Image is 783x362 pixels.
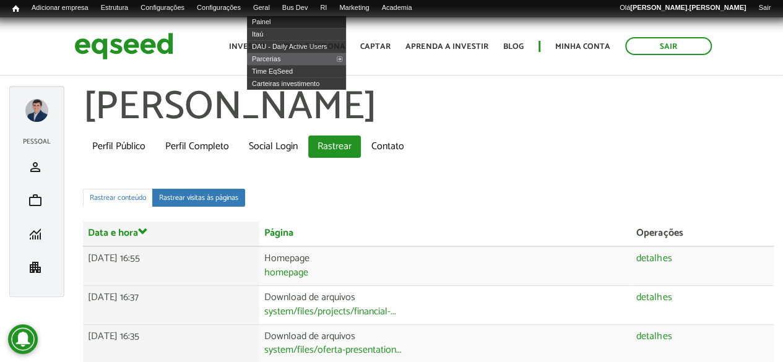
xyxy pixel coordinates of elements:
[19,226,54,241] a: monitoring
[308,136,361,158] a: Rastrear
[83,189,153,207] a: Rastrear conteúdo
[156,136,238,158] a: Perfil Completo
[636,293,672,303] a: detalhes
[16,138,58,145] h2: Pessoal
[630,4,746,11] strong: [PERSON_NAME].[PERSON_NAME]
[276,3,314,13] a: Bus Dev
[16,217,58,251] li: Minhas rodadas de investimento
[88,226,148,238] a: Data e hora
[19,193,54,208] a: work
[191,3,247,13] a: Configurações
[28,260,43,275] span: apartment
[134,3,191,13] a: Configurações
[240,136,307,158] a: Social Login
[83,86,774,129] h1: [PERSON_NAME]
[152,189,245,207] a: Rastrear visitas às páginas
[314,3,333,13] a: RI
[6,3,25,15] a: Início
[247,15,346,28] a: Painel
[95,3,135,13] a: Estrutura
[264,268,308,278] a: homepage
[333,3,375,13] a: Marketing
[83,285,259,324] td: [DATE] 16:37
[83,246,259,285] td: [DATE] 16:55
[74,30,173,62] img: EqSeed
[405,43,488,51] a: Aprenda a investir
[264,307,396,317] a: system/files/projects/financial-...
[360,43,391,51] a: Captar
[752,3,777,13] a: Sair
[16,150,58,184] li: Meu perfil
[229,43,265,51] a: Investir
[636,254,672,264] a: detalhes
[19,160,54,175] a: person
[16,184,58,217] li: Meu portfólio
[625,37,712,55] a: Sair
[264,228,293,238] a: Página
[28,226,43,241] span: monitoring
[28,160,43,175] span: person
[613,3,752,13] a: Olá[PERSON_NAME].[PERSON_NAME]
[247,3,276,13] a: Geral
[636,332,672,342] a: detalhes
[631,222,774,246] th: Operações
[362,136,413,158] a: Contato
[375,3,418,13] a: Academia
[12,4,19,13] span: Início
[28,193,43,208] span: work
[259,246,631,285] td: Homepage
[503,43,524,51] a: Blog
[25,99,48,122] a: Expandir menu
[264,345,402,355] a: system/files/oferta-presentation...
[555,43,610,51] a: Minha conta
[19,260,54,275] a: apartment
[259,285,631,324] td: Download de arquivos
[83,136,155,158] a: Perfil Público
[16,251,58,284] li: Minha empresa
[25,3,95,13] a: Adicionar empresa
